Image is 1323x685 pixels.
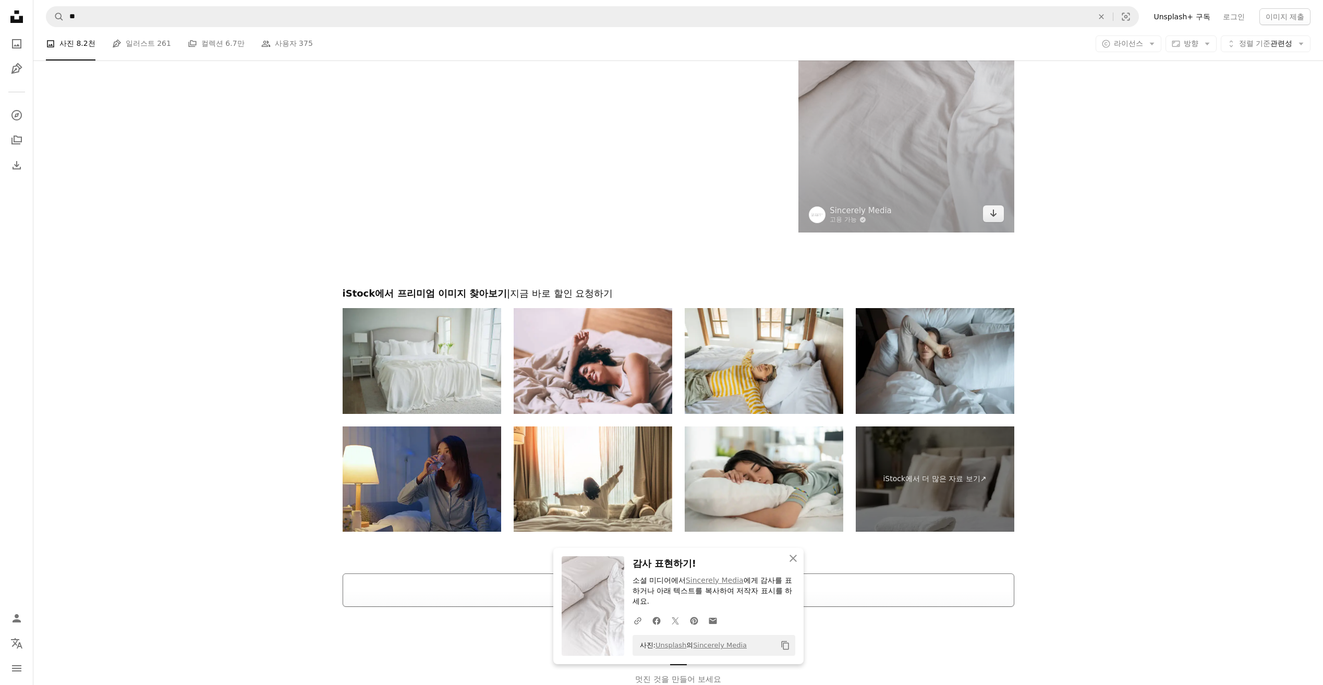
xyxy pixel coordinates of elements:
[1114,39,1143,47] span: 라이선스
[6,130,27,151] a: 컬렉션
[830,216,892,224] a: 고용 가능
[6,58,27,79] a: 일러스트
[656,641,686,649] a: Unsplash
[1184,39,1198,47] span: 방향
[1166,35,1217,52] button: 방향
[6,608,27,629] a: 로그인 / 가입
[685,426,843,532] img: Asian beautiful woman lying down on bed in bedroom in morning at home. Attractive young girl feel...
[983,205,1004,222] a: 다운로드
[830,205,892,216] a: Sincerely Media
[856,308,1014,414] img: 아침에 일어나 피곤함을 느끼고, 불면증에 시달리고, 잠을 잘 못 잔다.
[6,155,27,176] a: 다운로드 내역
[685,610,703,631] a: Pinterest에 공유
[856,426,1014,532] a: iStock에서 더 많은 자료 보기↗
[776,637,794,654] button: 클립보드에 복사하기
[157,38,171,50] span: 261
[633,556,795,571] h3: 감사 표현하기!
[507,288,613,299] span: | 지금 바로 할인 요청하기
[686,576,744,584] a: Sincerely Media
[1096,35,1161,52] button: 라이선스
[188,27,245,60] a: 컬렉션 6.7만
[6,105,27,126] a: 탐색
[343,308,501,414] img: Stylish loft bedroom interior. Spacious design apartment with light walls large windows big bed. ...
[261,27,313,60] a: 사용자 375
[343,426,501,532] img: asain woman take sleeping pills
[6,6,27,29] a: 홈 — Unsplash
[693,641,747,649] a: Sincerely Media
[1147,8,1216,25] a: Unsplash+ 구독
[343,573,1014,607] button: 더 로드
[299,38,313,50] span: 375
[343,287,1014,300] h2: iStock에서 프리미엄 이미지 찾아보기
[633,576,795,607] p: 소셜 미디어에서 에게 감사를 표하거나 아래 텍스트를 복사하여 저작자 표시를 하세요.
[6,633,27,654] button: 언어
[1090,7,1113,27] button: 삭제
[112,27,171,60] a: 일러스트 261
[635,637,747,654] span: 사진: 의
[685,308,843,414] img: 호텔 방에서 깨어나기
[1221,35,1310,52] button: 정렬 기준관련성
[809,206,826,223] img: Sincerely Media의 프로필로 이동
[798,66,1014,76] a: 흰색 침대에 흰색 섬유
[225,38,244,50] span: 6.7만
[46,7,64,27] button: Unsplash 검색
[1217,8,1251,25] a: 로그인
[6,658,27,679] button: 메뉴
[647,610,666,631] a: Facebook에 공유
[1113,7,1138,27] button: 시각적 검색
[6,33,27,54] a: 사진
[1239,39,1270,47] span: 정렬 기준
[514,308,672,414] img: 아침 햇살에 푹신한 침대에서 편안하게 휴식을 취하는 행복한 여자
[703,610,722,631] a: 이메일로 공유에 공유
[514,426,672,532] img: Hotel relaxation on lazy day with Asian woman waking up from good sleep on bed in weekend morning...
[1259,8,1310,25] button: 이미지 제출
[1239,39,1292,49] span: 관련성
[666,610,685,631] a: Twitter에 공유
[46,6,1139,27] form: 사이트 전체에서 이미지 찾기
